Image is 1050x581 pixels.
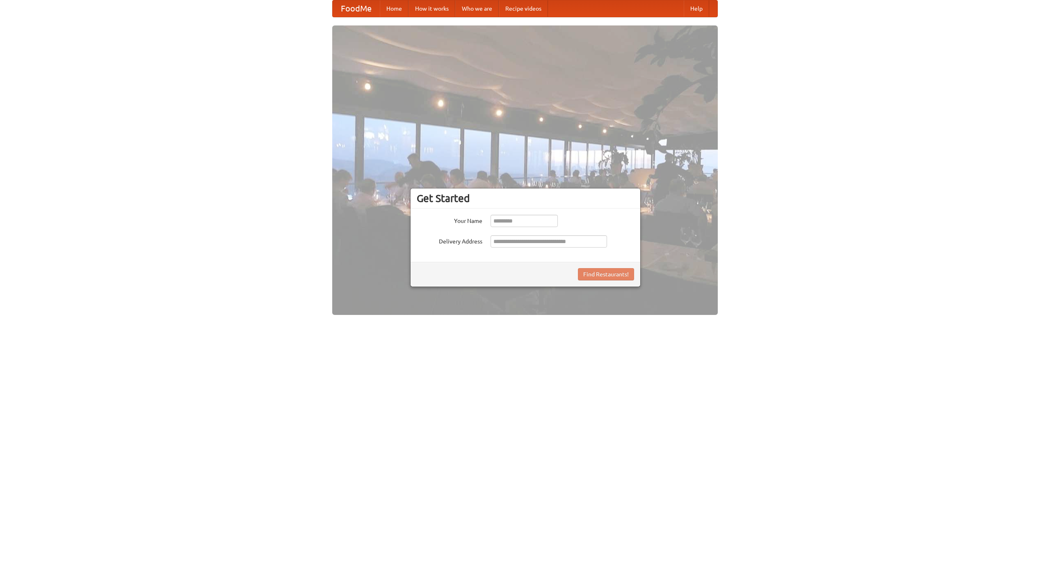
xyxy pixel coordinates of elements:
button: Find Restaurants! [578,268,634,280]
label: Your Name [417,215,482,225]
a: Recipe videos [499,0,548,17]
a: FoodMe [333,0,380,17]
a: How it works [409,0,455,17]
a: Home [380,0,409,17]
h3: Get Started [417,192,634,204]
label: Delivery Address [417,235,482,246]
a: Who we are [455,0,499,17]
a: Help [684,0,709,17]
